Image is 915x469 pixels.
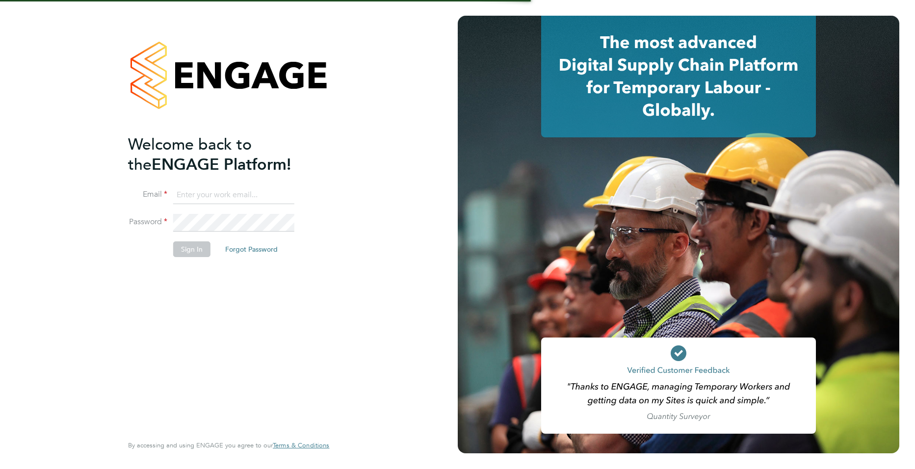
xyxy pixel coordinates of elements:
[173,186,294,204] input: Enter your work email...
[128,135,252,174] span: Welcome back to the
[273,442,329,449] a: Terms & Conditions
[128,217,167,227] label: Password
[217,241,286,257] button: Forgot Password
[173,241,210,257] button: Sign In
[128,134,319,175] h2: ENGAGE Platform!
[128,189,167,200] label: Email
[128,441,329,449] span: By accessing and using ENGAGE you agree to our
